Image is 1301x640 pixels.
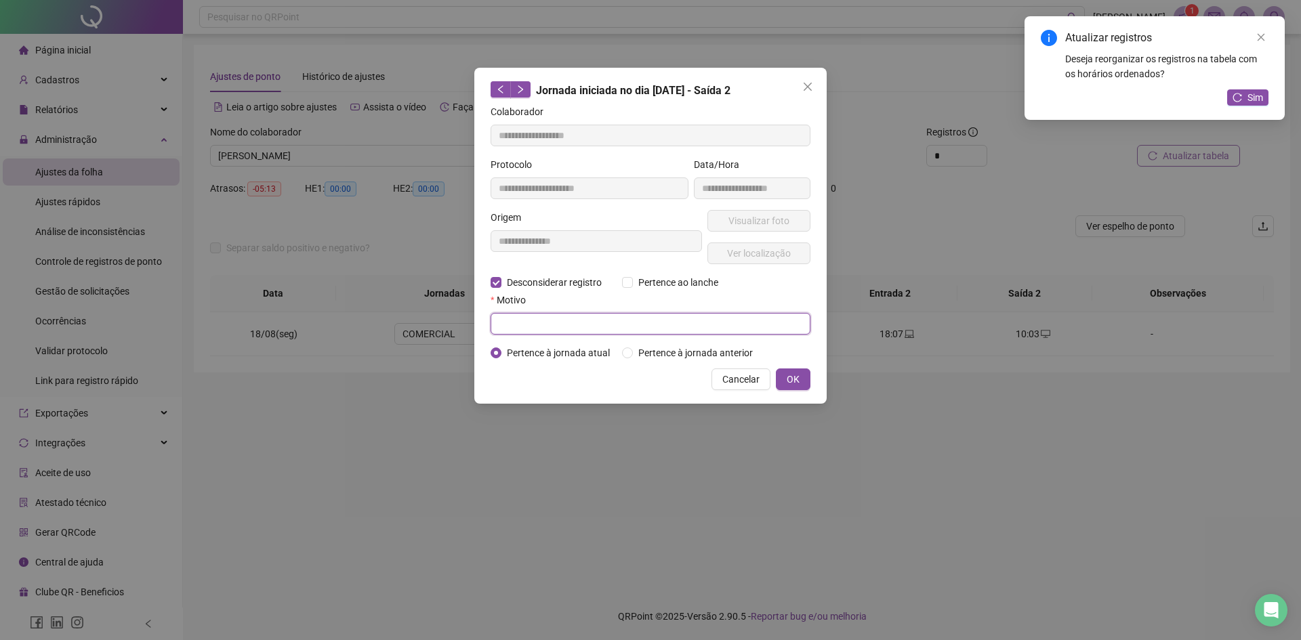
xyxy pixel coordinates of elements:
button: OK [776,368,810,390]
span: Cancelar [722,372,760,387]
div: Open Intercom Messenger [1255,594,1287,626]
button: Sim [1227,89,1268,106]
button: right [510,81,531,98]
span: right [516,85,525,94]
span: Sim [1247,90,1263,105]
a: Close [1254,30,1268,45]
button: Visualizar foto [707,210,810,232]
label: Data/Hora [694,157,748,172]
button: Ver localização [707,242,810,264]
span: close [1256,33,1266,42]
div: Deseja reorganizar os registros na tabela com os horários ordenados? [1065,51,1268,81]
div: Atualizar registros [1065,30,1268,46]
button: left [491,81,511,98]
span: OK [787,372,800,387]
span: close [802,81,813,92]
span: Pertence à jornada atual [501,345,615,360]
label: Protocolo [491,157,541,172]
label: Motivo [491,293,535,307]
span: Pertence ao lanche [633,275,724,290]
button: Cancelar [711,368,770,390]
button: Close [797,76,819,98]
label: Origem [491,210,530,225]
span: info-circle [1041,30,1057,46]
span: reload [1233,93,1242,102]
span: Pertence à jornada anterior [633,345,758,360]
label: Colaborador [491,104,552,119]
div: Jornada iniciada no dia [DATE] - Saída 2 [491,81,810,99]
span: left [496,85,505,94]
span: Desconsiderar registro [501,275,607,290]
